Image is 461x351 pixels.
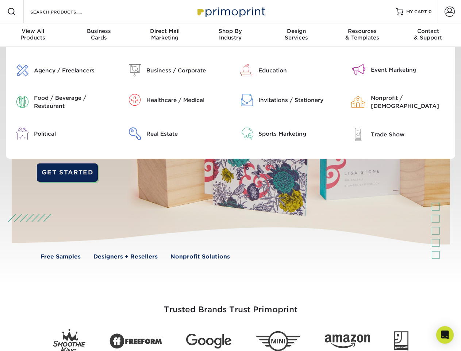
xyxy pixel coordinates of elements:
[194,4,267,19] img: Primoprint
[197,28,263,41] div: Industry
[394,331,408,351] img: Goodwill
[395,23,461,47] a: Contact& Support
[66,28,131,41] div: Cards
[264,23,329,47] a: DesignServices
[329,28,395,41] div: & Templates
[132,23,197,47] a: Direct MailMarketing
[325,335,370,348] img: Amazon
[329,28,395,34] span: Resources
[197,28,263,34] span: Shop By
[329,23,395,47] a: Resources& Templates
[132,28,197,34] span: Direct Mail
[30,7,101,16] input: SEARCH PRODUCTS.....
[132,28,197,41] div: Marketing
[17,287,444,323] h3: Trusted Brands Trust Primoprint
[395,28,461,41] div: & Support
[429,9,432,14] span: 0
[66,28,131,34] span: Business
[66,23,131,47] a: BusinessCards
[264,28,329,41] div: Services
[186,334,231,349] img: Google
[197,23,263,47] a: Shop ByIndustry
[395,28,461,34] span: Contact
[436,326,454,344] div: Open Intercom Messenger
[264,28,329,34] span: Design
[406,9,427,15] span: MY CART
